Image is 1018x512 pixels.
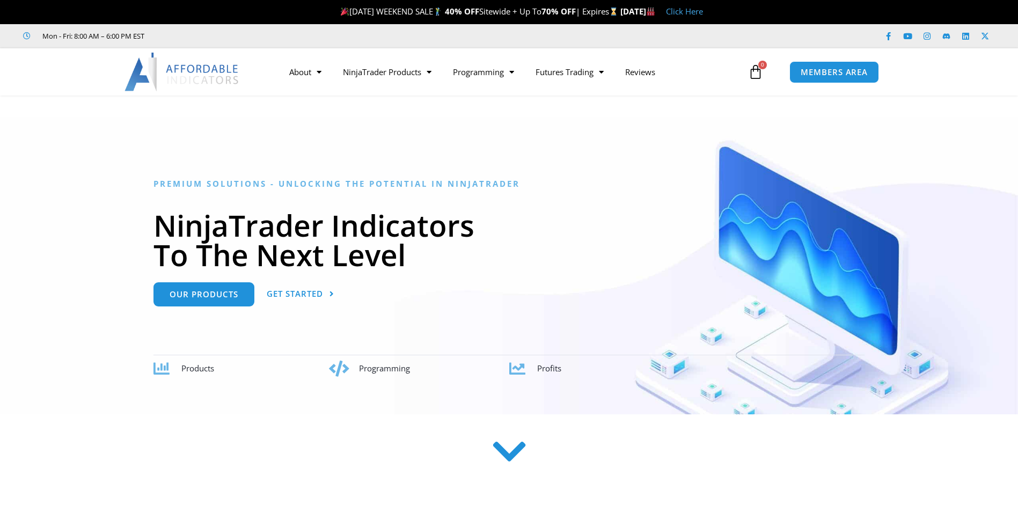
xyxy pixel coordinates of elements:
span: MEMBERS AREA [801,68,868,76]
a: Futures Trading [525,60,614,84]
a: Reviews [614,60,666,84]
span: Products [181,363,214,374]
img: 🏭 [647,8,655,16]
a: Our Products [153,282,254,306]
strong: 40% OFF [445,6,479,17]
strong: [DATE] [620,6,655,17]
span: 0 [758,61,767,69]
h1: NinjaTrader Indicators To The Next Level [153,210,865,269]
h6: Premium Solutions - Unlocking the Potential in NinjaTrader [153,179,865,189]
img: ⌛ [610,8,618,16]
a: NinjaTrader Products [332,60,442,84]
span: Our Products [170,290,238,298]
a: MEMBERS AREA [789,61,879,83]
strong: 70% OFF [541,6,576,17]
iframe: Customer reviews powered by Trustpilot [159,31,320,41]
img: LogoAI | Affordable Indicators – NinjaTrader [124,53,240,91]
nav: Menu [279,60,745,84]
span: [DATE] WEEKEND SALE Sitewide + Up To | Expires [338,6,620,17]
a: Programming [442,60,525,84]
a: 0 [732,56,779,87]
span: Get Started [267,290,323,298]
a: Get Started [267,282,334,306]
span: Profits [537,363,561,374]
span: Mon - Fri: 8:00 AM – 6:00 PM EST [40,30,144,42]
a: About [279,60,332,84]
img: 🏌️‍♂️ [434,8,442,16]
span: Programming [359,363,410,374]
a: Click Here [666,6,703,17]
img: 🎉 [341,8,349,16]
